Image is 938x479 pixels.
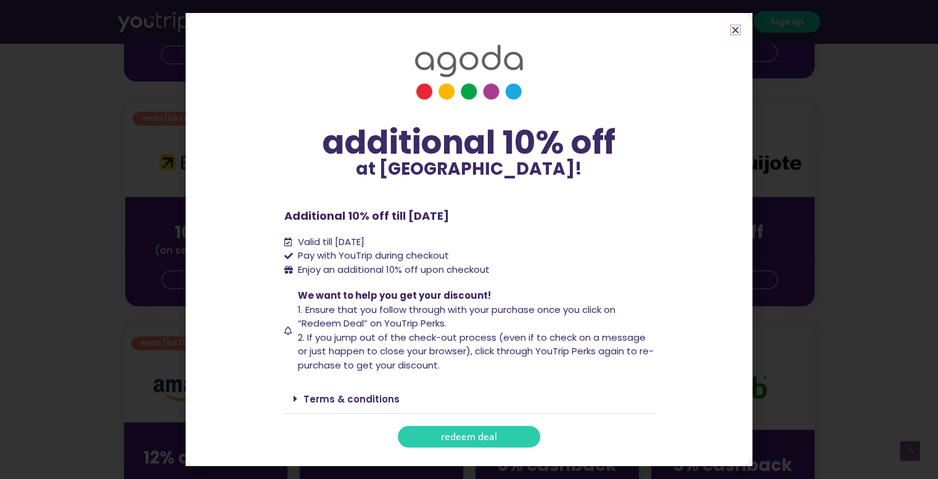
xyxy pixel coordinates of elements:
[295,249,449,263] span: Pay with YouTrip during checkout
[298,331,654,372] span: 2. If you jump out of the check-out process (even if to check on a message or just happen to clos...
[303,393,400,406] a: Terms & conditions
[441,432,497,441] span: redeem deal
[284,207,654,224] p: Additional 10% off till [DATE]
[731,25,740,35] a: Close
[298,263,490,276] span: Enjoy an additional 10% off upon checkout
[284,125,654,160] div: additional 10% off
[398,426,540,448] a: redeem deal
[298,303,615,330] span: 1. Ensure that you follow through with your purchase once you click on “Redeem Deal” on YouTrip P...
[298,289,491,302] span: We want to help you get your discount!
[284,160,654,178] p: at [GEOGRAPHIC_DATA]!
[284,385,654,414] div: Terms & conditions
[295,235,364,249] span: Valid till [DATE]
